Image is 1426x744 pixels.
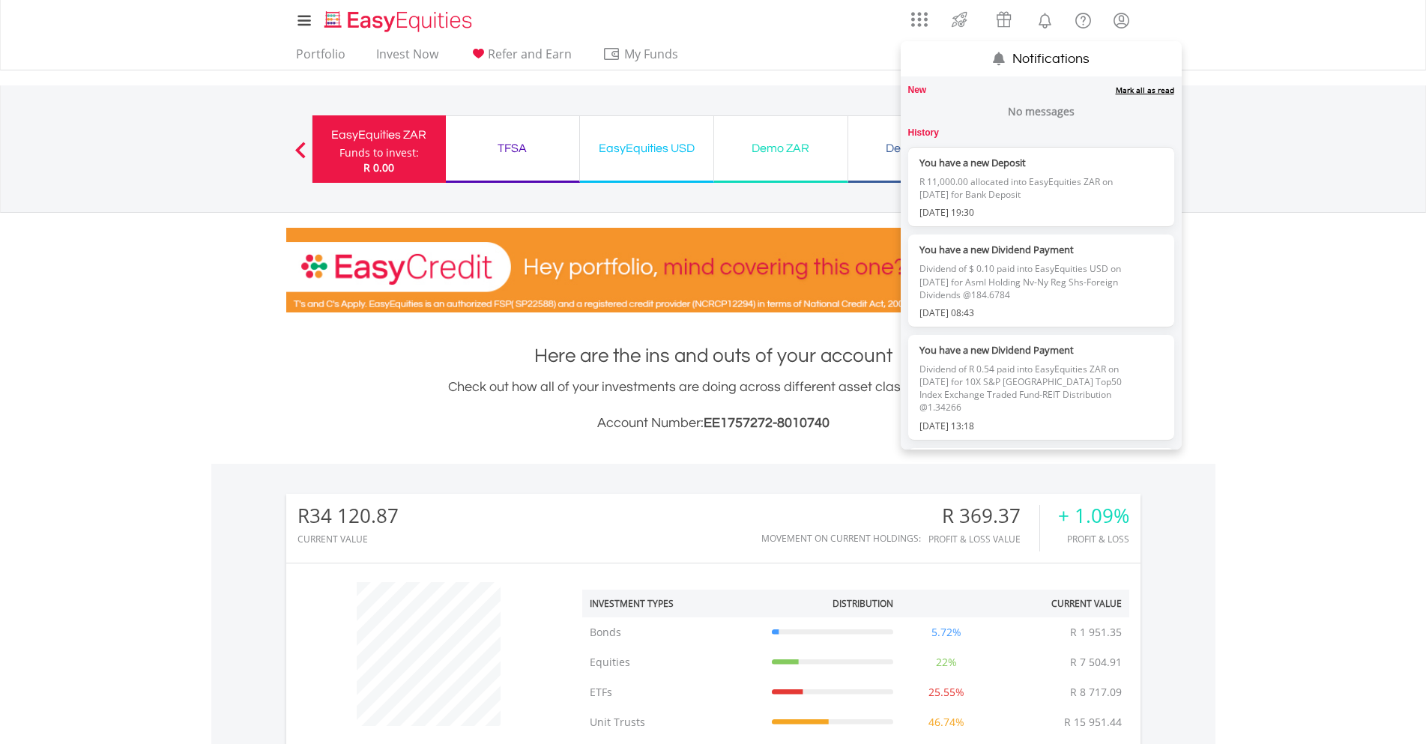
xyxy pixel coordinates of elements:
h3: Account Number: [286,413,1141,434]
td: 25.55% [901,677,992,707]
div: EasyEquities ZAR [321,124,437,145]
td: Bonds [582,617,764,647]
td: Unit Trusts [582,707,764,737]
a: Notifications [1026,4,1064,34]
div: R 369.37 [928,505,1039,527]
td: R 1 951.35 [1063,617,1129,647]
td: R 8 717.09 [1063,677,1129,707]
label: You have a new Dividend Payment [919,342,1138,357]
a: Home page [318,4,478,34]
div: TFSA [455,138,570,159]
td: 22% [901,647,992,677]
img: grid-menu-icon.svg [911,11,928,28]
img: vouchers-v2.svg [991,7,1016,31]
span: R 11,000.00 allocated into EasyEquities ZAR on [DATE] for Bank Deposit [919,170,1138,206]
a: Mark all unread notifications as read [1116,85,1174,95]
div: CURRENT VALUE [297,534,399,544]
label: New notifications [908,84,927,97]
span: My Funds [602,44,701,64]
label: No messages [1008,104,1075,119]
div: Profit & Loss Value [928,534,1039,544]
h1: Here are the ins and outs of your account [286,342,1141,369]
a: Refer and Earn [463,46,578,70]
label: [DATE] 19:30 [919,206,1138,219]
div: R34 120.87 [297,505,399,527]
span: Refer and Earn [488,46,572,62]
label: [DATE] 08:43 [919,306,1138,319]
span: R 0.00 [363,160,394,175]
td: Equities [582,647,764,677]
a: AppsGrid [901,4,937,28]
div: Funds to invest: [339,145,419,160]
div: Demo ZAR [723,138,839,159]
td: 46.74% [901,707,992,737]
div: Movement on Current Holdings: [761,533,921,543]
th: Investment Types [582,590,764,617]
label: You have a new Deposit [919,155,1138,170]
div: EasyEquities USD [589,138,704,159]
label: You have a new Dividend Payment [919,242,1138,257]
div: Check out how all of your investments are doing across different asset classes you hold. [286,377,1141,434]
a: Vouchers [982,4,1026,31]
span: Dividend of $ 0.10 paid into EasyEquities USD on [DATE] for Asml Holding Nv-Ny Reg Shs-Foreign Di... [919,257,1138,306]
a: FAQ's and Support [1064,4,1102,34]
span: EE1757272-8010740 [704,416,830,430]
span: Dividend of R 0.54 paid into EasyEquities ZAR on [DATE] for 10X S&P [GEOGRAPHIC_DATA] Top50 Index... [919,357,1138,420]
label: [DATE] 13:18 [919,420,1138,432]
td: R 15 951.44 [1057,707,1129,737]
img: thrive-v2.svg [947,7,972,31]
img: EasyEquities_Logo.png [321,9,478,34]
th: Current Value [992,590,1129,617]
a: Portfolio [290,46,351,70]
div: Distribution [833,597,893,610]
a: My Profile [1102,4,1141,37]
label: History heading [908,127,939,139]
p: Notifications [1012,41,1090,69]
td: R 7 504.91 [1063,647,1129,677]
img: EasyCredit Promotion Banner [286,228,1141,312]
div: Profit & Loss [1058,534,1129,544]
td: 5.72% [901,617,992,647]
td: ETFs [582,677,764,707]
a: Invest Now [370,46,444,70]
div: Demo USD [857,138,973,159]
div: + 1.09% [1058,505,1129,527]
